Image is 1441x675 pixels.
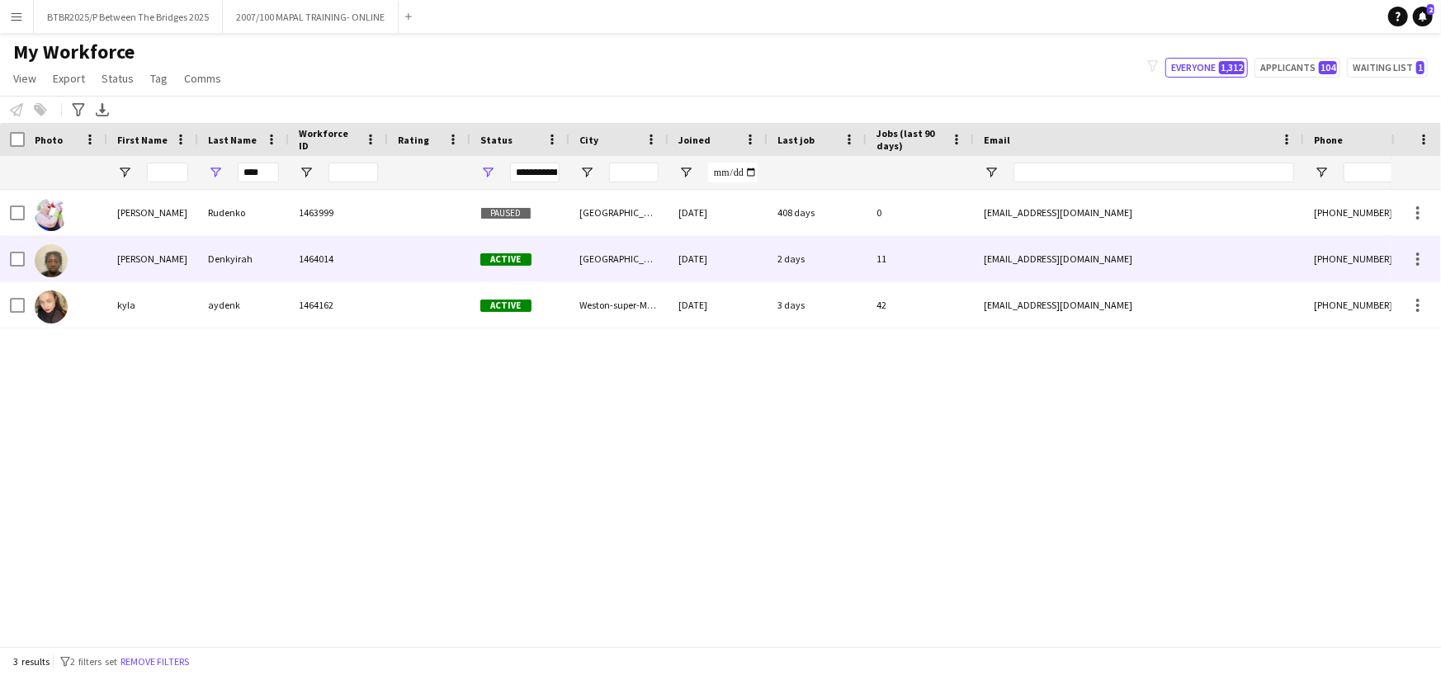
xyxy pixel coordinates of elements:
div: [DATE] [669,282,768,328]
span: First Name [117,134,168,146]
div: [DATE] [669,236,768,281]
div: [GEOGRAPHIC_DATA] [569,190,669,235]
div: 1464014 [289,236,388,281]
div: [EMAIL_ADDRESS][DOMAIN_NAME] [974,282,1304,328]
span: Status [102,71,134,86]
button: Open Filter Menu [117,165,132,180]
div: Weston-super-Mare [569,282,669,328]
div: 3 days [768,282,867,328]
span: Email [984,134,1010,146]
span: Rating [398,134,429,146]
div: [EMAIL_ADDRESS][DOMAIN_NAME] [974,236,1304,281]
button: Open Filter Menu [299,165,314,180]
div: 408 days [768,190,867,235]
span: Status [480,134,513,146]
input: Email Filter Input [1013,163,1294,182]
a: 2 [1413,7,1433,26]
button: Open Filter Menu [480,165,495,180]
button: Remove filters [117,653,192,671]
button: Open Filter Menu [678,165,693,180]
div: 42 [867,282,974,328]
div: [GEOGRAPHIC_DATA] [569,236,669,281]
span: Comms [184,71,221,86]
img: Alexie Rudenko [35,198,68,231]
div: 1464162 [289,282,388,328]
button: Applicants104 [1254,58,1340,78]
button: Everyone1,312 [1165,58,1248,78]
span: Last Name [208,134,257,146]
span: View [13,71,36,86]
button: Open Filter Menu [579,165,594,180]
div: 0 [867,190,974,235]
div: 1463999 [289,190,388,235]
div: [PERSON_NAME] [107,190,198,235]
span: Photo [35,134,63,146]
a: Comms [177,68,228,89]
span: 2 filters set [70,655,117,668]
div: [PERSON_NAME] [107,236,198,281]
a: Export [46,68,92,89]
span: My Workforce [13,40,135,64]
span: Phone [1314,134,1343,146]
span: 1,312 [1219,61,1245,74]
span: Workforce ID [299,127,358,152]
div: Denkyirah [198,236,289,281]
span: City [579,134,598,146]
input: First Name Filter Input [147,163,188,182]
input: Joined Filter Input [708,163,758,182]
button: Open Filter Menu [1314,165,1329,180]
button: 2007/100 MAPAL TRAINING- ONLINE [223,1,399,33]
span: Jobs (last 90 days) [876,127,944,152]
span: Active [480,253,532,266]
span: 1 [1416,61,1424,74]
input: City Filter Input [609,163,659,182]
button: Open Filter Menu [984,165,999,180]
app-action-btn: Advanced filters [69,100,88,120]
input: Workforce ID Filter Input [328,163,378,182]
a: Tag [144,68,174,89]
div: 11 [867,236,974,281]
span: Joined [678,134,711,146]
span: Export [53,71,85,86]
button: BTBR2025/P Between The Bridges 2025 [34,1,223,33]
img: Eugene Denkyirah [35,244,68,277]
span: 2 [1427,4,1434,15]
a: Status [95,68,140,89]
div: Rudenko [198,190,289,235]
span: Paused [480,207,532,219]
img: kyla aydenk [35,290,68,323]
span: Active [480,300,532,312]
div: 2 days [768,236,867,281]
input: Last Name Filter Input [238,163,279,182]
span: 104 [1319,61,1337,74]
a: View [7,68,43,89]
button: Open Filter Menu [208,165,223,180]
button: Waiting list1 [1347,58,1428,78]
div: [EMAIL_ADDRESS][DOMAIN_NAME] [974,190,1304,235]
app-action-btn: Export XLSX [92,100,112,120]
div: aydenk [198,282,289,328]
div: [DATE] [669,190,768,235]
span: Last job [777,134,815,146]
div: kyla [107,282,198,328]
span: Tag [150,71,168,86]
